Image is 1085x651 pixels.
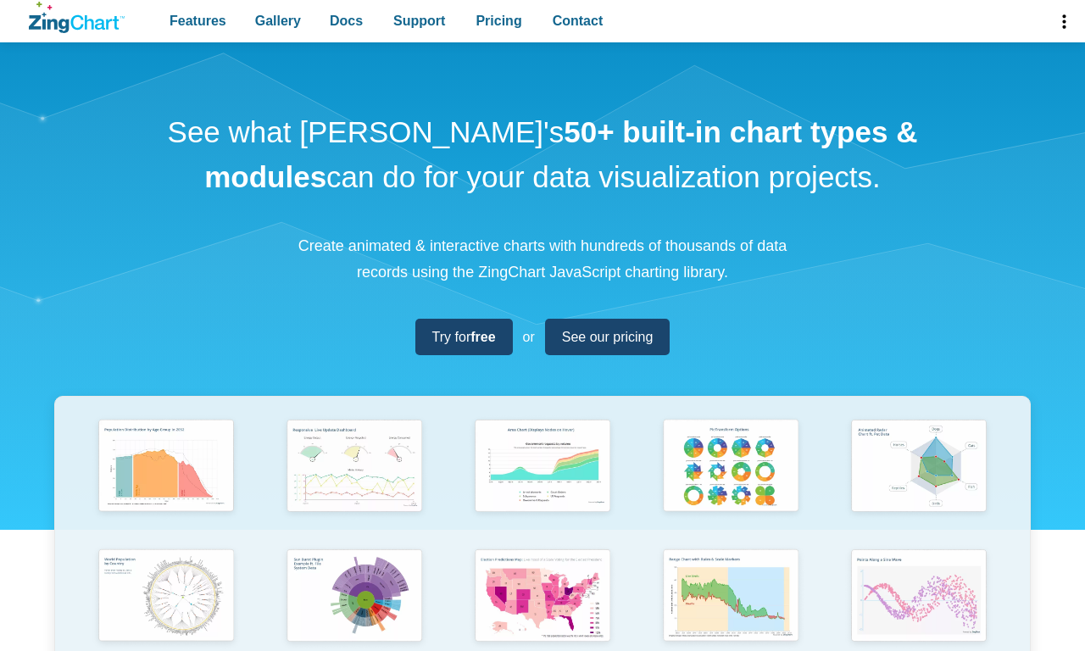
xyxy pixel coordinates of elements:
[448,414,637,543] a: Area Chart (Displays Nodes on Hover)
[288,233,797,285] p: Create animated & interactive charts with hundreds of thousands of data records using the ZingCha...
[161,110,924,199] h1: See what [PERSON_NAME]'s can do for your data visualization projects.
[655,414,806,521] img: Pie Transform Options
[170,9,226,32] span: Features
[29,2,125,33] a: ZingChart Logo. Click to return to the homepage
[562,325,654,348] span: See our pricing
[279,543,430,650] img: Sun Burst Plugin Example ft. File System Data
[415,319,513,355] a: Try forfree
[91,414,242,521] img: Population Distribution by Age Group in 2052
[467,543,618,651] img: Election Predictions Map
[637,414,825,543] a: Pie Transform Options
[545,319,670,355] a: See our pricing
[467,414,618,521] img: Area Chart (Displays Nodes on Hover)
[204,115,917,193] strong: 50+ built-in chart types & modules
[330,9,363,32] span: Docs
[260,414,448,543] a: Responsive Live Update Dashboard
[470,330,495,344] strong: free
[255,9,301,32] span: Gallery
[279,414,430,521] img: Responsive Live Update Dashboard
[476,9,521,32] span: Pricing
[523,325,535,348] span: or
[91,543,242,651] img: World Population by Country
[393,9,445,32] span: Support
[72,414,260,543] a: Population Distribution by Age Group in 2052
[825,414,1013,543] a: Animated Radar Chart ft. Pet Data
[655,543,806,651] img: Range Chart with Rultes & Scale Markers
[553,9,604,32] span: Contact
[843,414,994,521] img: Animated Radar Chart ft. Pet Data
[432,325,496,348] span: Try for
[843,543,994,651] img: Points Along a Sine Wave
